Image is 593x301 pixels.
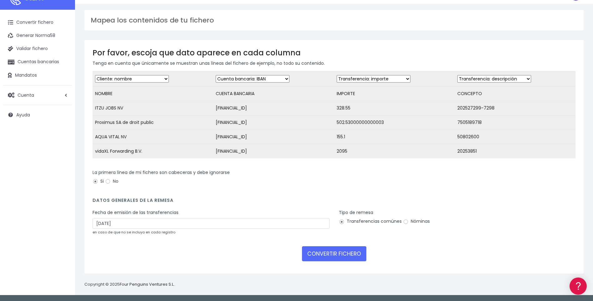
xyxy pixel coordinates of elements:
td: 502.53000000000003 [334,115,455,130]
a: Cuenta [3,89,72,102]
a: Cuentas bancarias [3,55,72,69]
a: Problemas habituales [6,89,119,99]
button: CONVERTIR FICHERO [302,246,366,261]
a: POWERED BY ENCHANT [86,180,120,186]
td: [FINANCIAL_ID] [213,144,334,159]
label: No [105,178,118,185]
td: 202527299-7298 [455,101,575,115]
a: Videotutoriales [6,99,119,108]
div: Programadores [6,150,119,156]
td: 2095 [334,144,455,159]
h3: Mapea los contenidos de tu fichero [91,16,577,24]
p: Tenga en cuenta que únicamente se muestran unas líneas del fichero de ejemplo, no todo su contenido. [93,60,575,67]
td: vidaXL Forwarding B.V. [93,144,213,159]
td: NOMBRE [93,87,213,101]
button: Contáctanos [6,167,119,178]
span: Ayuda [16,112,30,118]
span: Cuenta [18,92,34,98]
div: Facturación [6,124,119,130]
a: Mandatos [3,69,72,82]
td: 20253851 [455,144,575,159]
a: Validar fichero [3,42,72,55]
div: Información general [6,43,119,49]
a: Four Penguins Ventures S.L. [120,281,174,287]
label: Tipo de remesa [339,209,373,216]
a: Perfiles de empresas [6,108,119,118]
label: Nóminas [403,218,430,225]
a: Generar Norma58 [3,29,72,42]
label: La primera línea de mi fichero son cabeceras y debe ignorarse [93,169,230,176]
td: [FINANCIAL_ID] [213,130,334,144]
td: IMPORTE [334,87,455,101]
td: AQUA VITAL NV [93,130,213,144]
td: 328.55 [334,101,455,115]
a: Ayuda [3,108,72,121]
a: Convertir fichero [3,16,72,29]
h4: Datos generales de la remesa [93,198,575,206]
td: [FINANCIAL_ID] [213,101,334,115]
td: ITZU JOBS NV [93,101,213,115]
td: Proximus SA de droit public [93,115,213,130]
div: Convertir ficheros [6,69,119,75]
td: 7505189718 [455,115,575,130]
a: Información general [6,53,119,63]
label: Si [93,178,104,185]
small: en caso de que no se incluya en cada registro [93,230,175,235]
a: General [6,134,119,144]
td: 155.1 [334,130,455,144]
h3: Por favor, escoja que dato aparece en cada columna [93,48,575,57]
td: CONCEPTO [455,87,575,101]
p: Copyright © 2025 . [84,281,175,288]
td: 50802600 [455,130,575,144]
a: Formatos [6,79,119,89]
td: [FINANCIAL_ID] [213,115,334,130]
a: API [6,160,119,170]
label: Fecha de emisión de las transferencias [93,209,178,216]
label: Transferencias comúnes [339,218,402,225]
td: CUENTA BANCARIA [213,87,334,101]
